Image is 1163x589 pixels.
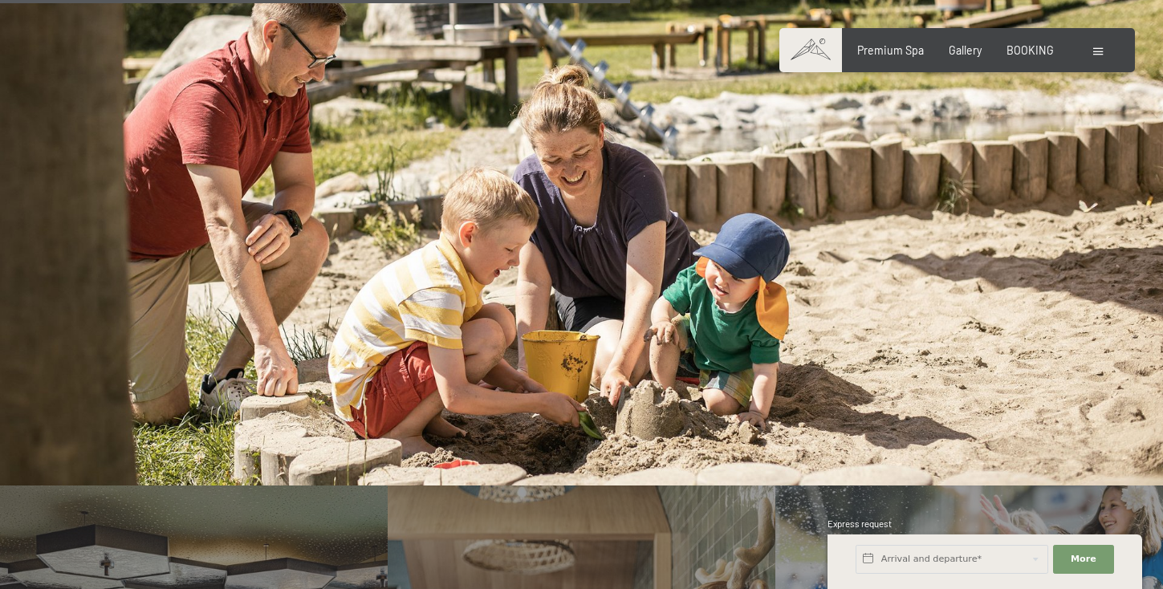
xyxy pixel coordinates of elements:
a: Gallery [949,43,982,57]
a: Premium Spa [857,43,924,57]
span: Express request [828,518,892,529]
button: More [1053,545,1114,574]
a: BOOKING [1006,43,1054,57]
span: More [1071,553,1096,566]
